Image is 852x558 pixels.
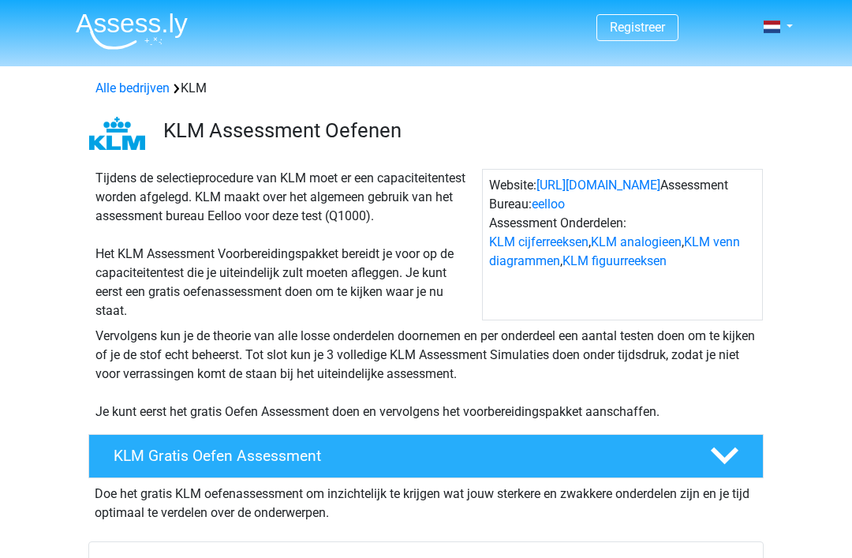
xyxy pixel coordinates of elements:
a: KLM analogieen [591,234,682,249]
a: KLM figuurreeksen [562,253,667,268]
div: Website: Assessment Bureau: Assessment Onderdelen: , , , [482,169,763,320]
a: Alle bedrijven [95,81,170,95]
img: Assessly [76,13,188,50]
div: KLM [89,79,763,98]
a: [URL][DOMAIN_NAME] [536,178,660,193]
a: KLM Gratis Oefen Assessment [82,434,770,478]
a: eelloo [532,197,565,212]
a: Registreer [610,20,665,35]
a: KLM cijferreeksen [489,234,589,249]
div: Tijdens de selectieprocedure van KLM moet er een capaciteitentest worden afgelegd. KLM maakt over... [89,169,482,320]
h3: KLM Assessment Oefenen [163,118,751,143]
div: Doe het gratis KLM oefenassessment om inzichtelijk te krijgen wat jouw sterkere en zwakkere onder... [88,478,764,522]
h4: KLM Gratis Oefen Assessment [114,447,685,465]
div: Vervolgens kun je de theorie van alle losse onderdelen doornemen en per onderdeel een aantal test... [89,327,763,421]
a: KLM venn diagrammen [489,234,740,268]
